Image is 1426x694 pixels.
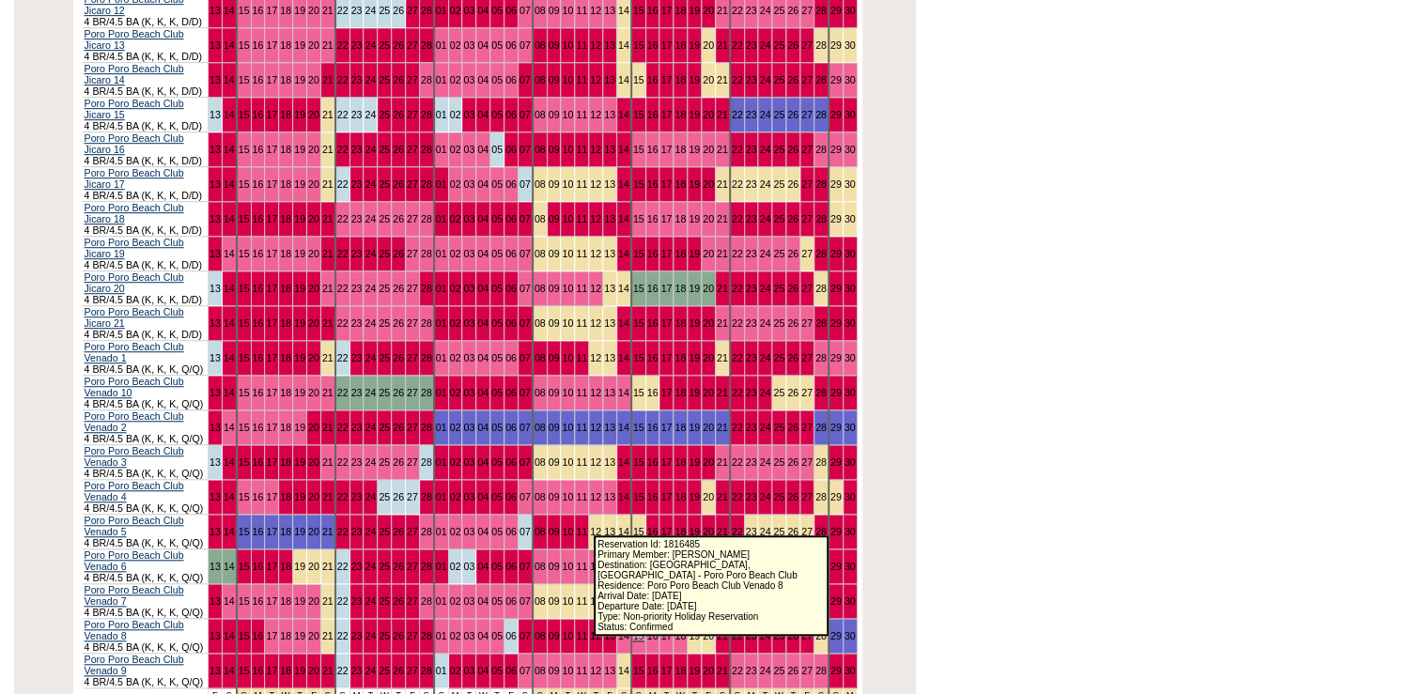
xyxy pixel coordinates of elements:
[337,178,349,190] a: 22
[85,98,184,120] a: Poro Poro Beach Club Jicaro 15
[253,39,264,51] a: 16
[830,144,842,155] a: 29
[280,109,291,120] a: 18
[845,5,856,16] a: 30
[436,144,447,155] a: 01
[801,178,813,190] a: 27
[337,5,349,16] a: 22
[209,178,221,190] a: 13
[294,144,305,155] a: 19
[280,213,291,224] a: 18
[463,74,474,85] a: 03
[351,178,363,190] a: 23
[759,144,770,155] a: 24
[633,109,644,120] a: 15
[830,74,842,85] a: 29
[759,39,770,51] a: 24
[308,144,319,155] a: 20
[463,39,474,51] a: 03
[590,74,601,85] a: 12
[801,74,813,85] a: 27
[562,144,573,155] a: 10
[308,109,319,120] a: 20
[535,39,546,51] a: 08
[477,178,488,190] a: 04
[239,213,250,224] a: 15
[322,5,333,16] a: 21
[576,178,587,190] a: 11
[549,144,560,155] a: 09
[505,144,517,155] a: 06
[407,144,418,155] a: 27
[746,39,757,51] a: 23
[787,109,798,120] a: 26
[604,178,615,190] a: 13
[364,144,376,155] a: 24
[351,39,363,51] a: 23
[224,213,235,224] a: 14
[717,5,728,16] a: 21
[253,74,264,85] a: 16
[337,109,349,120] a: 22
[787,39,798,51] a: 26
[519,178,531,190] a: 07
[85,167,184,190] a: Poro Poro Beach Club Jicaro 17
[505,5,517,16] a: 06
[674,144,686,155] a: 18
[450,144,461,155] a: 02
[364,213,376,224] a: 24
[253,109,264,120] a: 16
[815,39,827,51] a: 28
[379,74,390,85] a: 25
[393,178,404,190] a: 26
[535,5,546,16] a: 08
[393,39,404,51] a: 26
[660,178,672,190] a: 17
[773,5,784,16] a: 25
[689,5,700,16] a: 19
[647,39,659,51] a: 16
[450,39,461,51] a: 02
[674,178,686,190] a: 18
[379,213,390,224] a: 25
[491,144,503,155] a: 05
[224,74,235,85] a: 14
[703,178,714,190] a: 20
[549,178,560,190] a: 09
[351,5,363,16] a: 23
[773,74,784,85] a: 25
[450,5,461,16] a: 02
[590,109,601,120] a: 12
[253,213,264,224] a: 16
[322,144,333,155] a: 21
[562,39,573,51] a: 10
[505,178,517,190] a: 06
[746,74,757,85] a: 23
[393,144,404,155] a: 26
[535,178,546,190] a: 08
[590,144,601,155] a: 12
[379,109,390,120] a: 25
[647,5,659,16] a: 16
[717,39,728,51] a: 21
[801,39,813,51] a: 27
[450,178,461,190] a: 02
[590,39,601,51] a: 12
[604,74,615,85] a: 13
[618,144,629,155] a: 14
[717,109,728,120] a: 21
[364,109,376,120] a: 24
[266,178,277,190] a: 17
[436,74,447,85] a: 01
[322,109,333,120] a: 21
[294,109,305,120] a: 19
[815,5,827,16] a: 28
[85,63,184,85] a: Poro Poro Beach Club Jicaro 14
[436,109,447,120] a: 01
[491,5,503,16] a: 05
[647,144,659,155] a: 16
[576,5,587,16] a: 11
[209,5,221,16] a: 13
[379,178,390,190] a: 25
[746,178,757,190] a: 23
